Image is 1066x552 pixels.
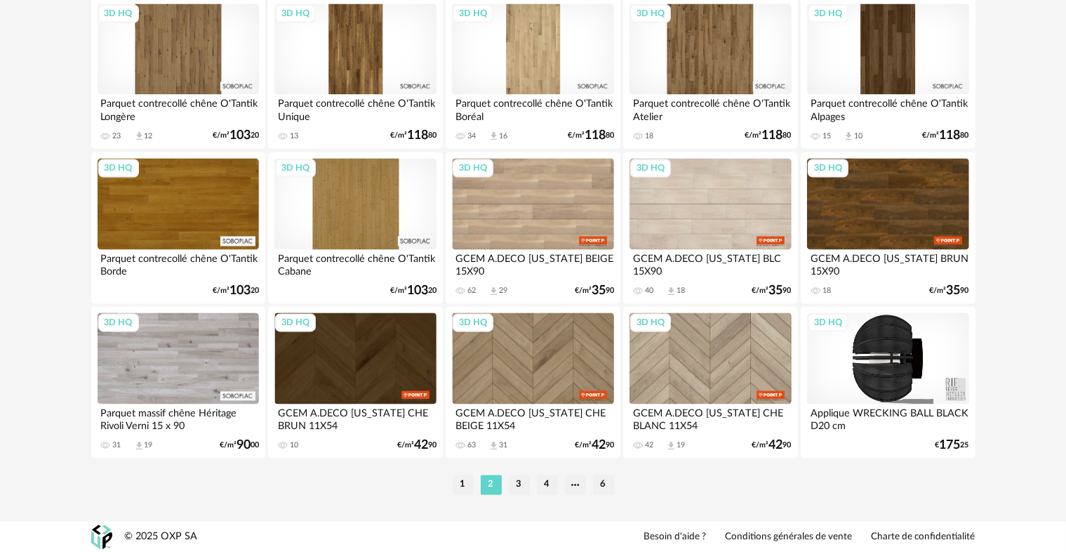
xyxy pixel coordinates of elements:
[453,313,493,331] div: 3D HQ
[453,475,474,494] li: 1
[236,440,251,450] span: 90
[592,440,606,450] span: 42
[467,131,476,141] div: 34
[629,404,791,432] div: GCEM A.DECO [US_STATE] CHE BLANC 11X54
[268,152,442,303] a: 3D HQ Parquet contrecollé chêne O'Tantik Cabane €/m²10320
[98,404,259,432] div: Parquet massif chêne Héritage Rivoli Verni 15 x 90
[290,131,298,141] div: 13
[452,249,613,277] div: GCEM A.DECO [US_STATE] BEIGE 15X90
[407,286,428,296] span: 103
[453,159,493,177] div: 3D HQ
[275,313,316,331] div: 3D HQ
[537,475,558,494] li: 4
[145,440,153,450] div: 19
[229,131,251,140] span: 103
[274,249,436,277] div: Parquet contrecollé chêne O'Tantik Cabane
[769,286,783,296] span: 35
[623,152,797,303] a: 3D HQ GCEM A.DECO [US_STATE] BLC 15X90 40 Download icon 18 €/m²3590
[644,531,707,544] a: Besoin d'aide ?
[762,131,783,140] span: 118
[145,131,153,141] div: 12
[407,131,428,140] span: 118
[801,152,975,303] a: 3D HQ GCEM A.DECO [US_STATE] BRUN 15X90 18 €/m²3590
[935,440,969,450] div: € 25
[630,159,671,177] div: 3D HQ
[575,286,614,296] div: €/m² 90
[488,131,499,141] span: Download icon
[752,440,792,450] div: €/m² 90
[446,306,620,458] a: 3D HQ GCEM A.DECO [US_STATE] CHE BEIGE 11X54 63 Download icon 31 €/m²4290
[113,440,121,450] div: 31
[575,440,614,450] div: €/m² 90
[446,152,620,303] a: 3D HQ GCEM A.DECO [US_STATE] BEIGE 15X90 62 Download icon 29 €/m²3590
[452,404,613,432] div: GCEM A.DECO [US_STATE] CHE BEIGE 11X54
[745,131,792,140] div: €/m² 80
[769,440,783,450] span: 42
[854,131,862,141] div: 10
[499,286,507,296] div: 29
[822,286,831,296] div: 18
[666,440,677,451] span: Download icon
[453,4,493,22] div: 3D HQ
[229,286,251,296] span: 103
[134,440,145,451] span: Download icon
[390,286,437,296] div: €/m² 20
[275,4,316,22] div: 3D HQ
[801,306,975,458] a: 3D HQ Applique WRECKING BALL BLACK D20 cm €17525
[275,159,316,177] div: 3D HQ
[923,131,969,140] div: €/m² 80
[220,440,259,450] div: €/m² 00
[726,531,853,544] a: Conditions générales de vente
[666,286,677,296] span: Download icon
[940,131,961,140] span: 118
[623,306,797,458] a: 3D HQ GCEM A.DECO [US_STATE] CHE BLANC 11X54 42 Download icon 19 €/m²4290
[807,94,968,122] div: Parquet contrecollé chêne O'Tantik Alpages
[629,249,791,277] div: GCEM A.DECO [US_STATE] BLC 15X90
[844,131,854,141] span: Download icon
[488,286,499,296] span: Download icon
[822,131,831,141] div: 15
[213,131,259,140] div: €/m² 20
[467,286,476,296] div: 62
[808,313,848,331] div: 3D HQ
[509,475,530,494] li: 3
[467,440,476,450] div: 63
[481,475,502,494] li: 2
[592,286,606,296] span: 35
[808,159,848,177] div: 3D HQ
[98,159,139,177] div: 3D HQ
[930,286,969,296] div: €/m² 90
[414,440,428,450] span: 42
[499,440,507,450] div: 31
[125,530,198,544] div: © 2025 OXP SA
[808,4,848,22] div: 3D HQ
[290,440,298,450] div: 10
[677,440,685,450] div: 19
[213,286,259,296] div: €/m² 20
[488,440,499,451] span: Download icon
[947,286,961,296] span: 35
[585,131,606,140] span: 118
[274,94,436,122] div: Parquet contrecollé chêne O'Tantik Unique
[807,249,968,277] div: GCEM A.DECO [US_STATE] BRUN 15X90
[645,131,653,141] div: 18
[593,475,614,494] li: 6
[568,131,614,140] div: €/m² 80
[629,94,791,122] div: Parquet contrecollé chêne O'Tantik Atelier
[940,440,961,450] span: 175
[752,286,792,296] div: €/m² 90
[630,4,671,22] div: 3D HQ
[98,249,259,277] div: Parquet contrecollé chêne O'Tantik Borde
[677,286,685,296] div: 18
[872,531,975,544] a: Charte de confidentialité
[274,404,436,432] div: GCEM A.DECO [US_STATE] CHE BRUN 11X54
[630,313,671,331] div: 3D HQ
[397,440,437,450] div: €/m² 90
[113,131,121,141] div: 23
[499,131,507,141] div: 16
[452,94,613,122] div: Parquet contrecollé chêne O'Tantik Boréal
[98,313,139,331] div: 3D HQ
[390,131,437,140] div: €/m² 80
[268,306,442,458] a: 3D HQ GCEM A.DECO [US_STATE] CHE BRUN 11X54 10 €/m²4290
[645,440,653,450] div: 42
